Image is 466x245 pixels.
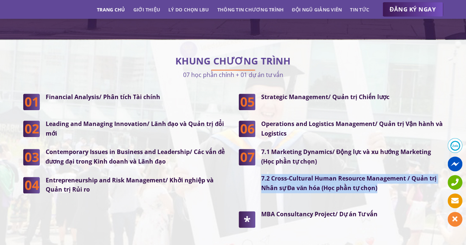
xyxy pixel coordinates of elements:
a: Giới thiệu [133,3,160,16]
strong: MBA Consultancy Project/ Dự án Tư vấn [261,210,378,218]
strong: 7.2 Cross-Cultural Human Resource Management / Quản trị Nhân sự Đa văn hóa (Học phần tự chọn) [261,174,437,192]
a: Lý do chọn LBU [168,3,209,16]
strong: Entrepreneurship and Risk Management/ Khởi nghiệp và Quản trị Rủi ro [46,176,214,194]
h2: KHUNG CHƯƠNG TRÌNH [23,57,443,65]
p: 07 học phần chính + 01 dự án tư vấn [23,70,443,80]
a: Thông tin chương trình [217,3,284,16]
strong: Leading and Managing Innovation/ Lãnh đạo và Quản trị đổi mới [46,120,224,137]
a: ĐĂNG KÝ NGAY [382,2,443,17]
strong: Operations and Logistics Management/ Quản trị Vận hành và Logistics [261,120,443,137]
strong: 7.1 Marketing Dynamics/ Động lực và xu hướng Marketing (Học phần tự chọn) [261,148,431,165]
a: Trang chủ [97,3,125,16]
a: Đội ngũ giảng viên [292,3,342,16]
strong: Contemporary Issues in Business and Leadership/ Các vấn đề đương đại trong Kinh doanh và Lãnh đạo [46,148,225,165]
a: Tin tức [350,3,369,16]
strong: Strategic Management/ Quản trị Chiến lược [261,93,389,101]
span: ĐĂNG KÝ NGAY [390,5,436,14]
strong: Financial Analysis/ Phân tích Tài chính [46,93,160,101]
